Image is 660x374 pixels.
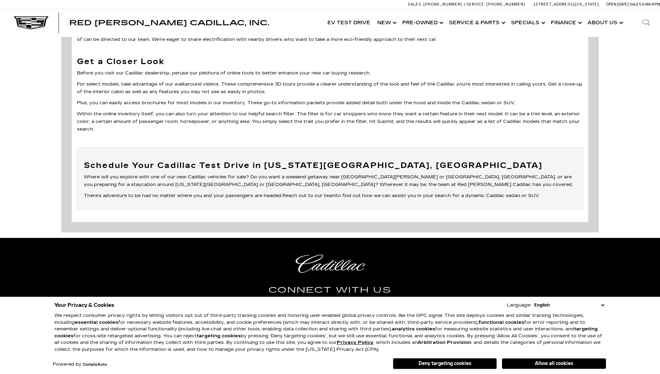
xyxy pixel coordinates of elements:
a: [STREET_ADDRESS][US_STATE] [534,2,599,7]
span: 9 AM-6 PM [642,2,660,7]
span: [PHONE_NUMBER] [423,2,462,7]
a: Finance [547,9,584,37]
h4: Connect With Us [107,284,554,296]
button: Allow all cookies [502,358,606,369]
span: Your Privacy & Cookies [54,300,114,310]
div: Language: [507,303,531,308]
a: Sales: [PHONE_NUMBER] [408,2,464,6]
p: There’s adventure to be had no matter where you and your passengers are headed. to find out how w... [84,192,576,199]
span: [PHONE_NUMBER] [486,2,525,7]
strong: targeting cookies [54,326,598,339]
div: Powered by [53,362,107,367]
p: We respect consumer privacy rights by letting visitors opt out of third-party tracking cookies an... [54,312,606,353]
a: Reach out to our team [282,193,336,198]
span: Open [DATE] [606,2,629,7]
span: Red [PERSON_NAME] Cadillac, Inc. [69,19,269,27]
p: For select models, take advantage of our walkaround videos. These comprehensive 3D tours provide ... [77,80,583,96]
a: Red [PERSON_NAME] Cadillac, Inc. [69,19,269,26]
p: Where will you explore with one of our new Cadillac vehicles for sale? Do you want a weekend geta... [84,173,576,188]
span: Sales: [408,2,422,7]
div: Search [632,9,660,37]
a: Service: [PHONE_NUMBER] [464,2,527,6]
strong: analytics cookies [392,326,435,332]
p: Plus, you can easily access brochures for most models in our inventory. These go-to information p... [77,99,583,107]
a: Cadillac Light Heritage Logo [107,255,554,273]
a: EV Test Drive [324,9,374,37]
img: Cadillac Dark Logo with Cadillac White Text [14,16,49,29]
a: Service & Parts [446,9,508,37]
a: New [374,9,399,37]
a: Pre-Owned [399,9,446,37]
strong: Get a Closer Look [77,57,164,66]
a: ComplyAuto [83,363,107,367]
a: Specials [508,9,547,37]
img: Cadillac Light Heritage Logo [296,255,365,273]
strong: Schedule Your Cadillac Test Drive in [US_STATE][GEOGRAPHIC_DATA], [GEOGRAPHIC_DATA] [84,161,543,170]
u: Privacy Policy [337,340,373,345]
span: Service: [466,2,485,7]
span: Sales: [630,2,642,7]
p: Within the online inventory itself, you can also turn your attention to our helpful search filter... [77,110,583,133]
p: Before you visit our Cadillac dealership, peruse our plethora of online tools to better enhance y... [77,69,583,77]
strong: essential cookies [75,320,118,325]
button: Deny targeting cookies [393,358,497,369]
select: Language Select [533,302,606,309]
strong: Arbitration Provision [417,340,471,345]
strong: targeting cookies [197,333,241,339]
strong: functional cookies [478,320,524,325]
a: About Us [584,9,625,37]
